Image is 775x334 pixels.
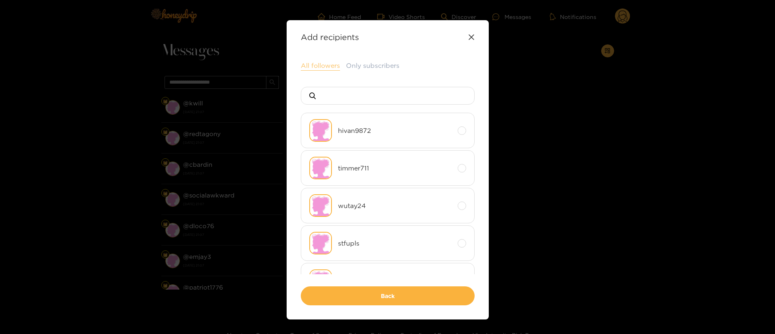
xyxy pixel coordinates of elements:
img: no-avatar.png [309,269,332,292]
img: no-avatar.png [309,232,332,254]
span: wutay24 [338,201,452,210]
button: Back [301,286,475,305]
span: hivan9872 [338,126,452,135]
strong: Add recipients [301,32,359,42]
img: no-avatar.png [309,119,332,142]
img: no-avatar.png [309,194,332,217]
button: Only subscribers [346,61,399,70]
img: no-avatar.png [309,157,332,179]
span: timmer711 [338,164,452,173]
span: stfupls [338,239,452,248]
button: All followers [301,61,340,71]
